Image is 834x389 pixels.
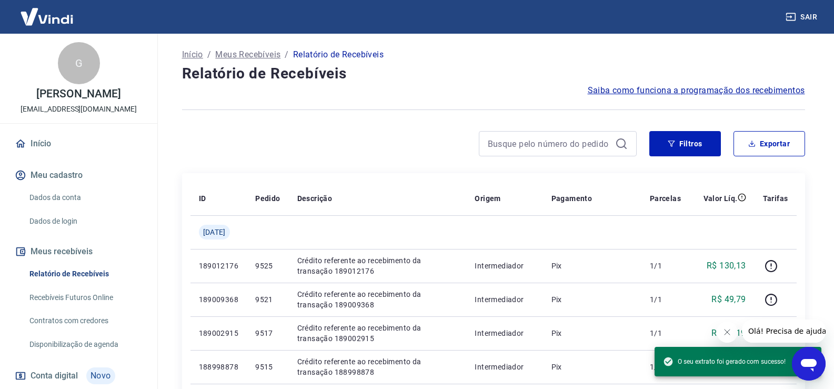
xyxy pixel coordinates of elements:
[297,193,333,204] p: Descrição
[25,310,145,332] a: Contratos com credores
[203,227,226,237] span: [DATE]
[6,7,88,16] span: Olá! Precisa de ajuda?
[704,193,738,204] p: Valor Líq.
[182,48,203,61] a: Início
[13,363,145,388] a: Conta digitalNovo
[588,84,805,97] a: Saiba como funciona a programação dos recebimentos
[182,63,805,84] h4: Relatório de Recebíveis
[199,362,239,372] p: 188998878
[650,193,681,204] p: Parcelas
[707,260,746,272] p: R$ 130,13
[663,356,786,367] span: O seu extrato foi gerado com sucesso!
[293,48,384,61] p: Relatório de Recebíveis
[13,164,145,187] button: Meu cadastro
[25,334,145,355] a: Disponibilização de agenda
[475,261,534,271] p: Intermediador
[25,187,145,208] a: Dados da conta
[255,362,280,372] p: 9515
[792,347,826,381] iframe: Botão para abrir a janela de mensagens
[742,320,826,343] iframe: Mensagem da empresa
[86,367,115,384] span: Novo
[207,48,211,61] p: /
[297,289,458,310] p: Crédito referente ao recebimento da transação 189009368
[551,261,633,271] p: Pix
[649,131,721,156] button: Filtros
[551,328,633,338] p: Pix
[783,7,821,27] button: Sair
[717,322,738,343] iframe: Fechar mensagem
[475,362,534,372] p: Intermediador
[21,104,137,115] p: [EMAIL_ADDRESS][DOMAIN_NAME]
[297,323,458,344] p: Crédito referente ao recebimento da transação 189002915
[215,48,280,61] a: Meus Recebíveis
[475,294,534,305] p: Intermediador
[650,294,681,305] p: 1/1
[13,240,145,263] button: Meus recebíveis
[58,42,100,84] div: G
[488,136,611,152] input: Busque pelo número do pedido
[13,1,81,33] img: Vindi
[25,263,145,285] a: Relatório de Recebíveis
[711,327,746,340] p: R$ 75,19
[199,328,239,338] p: 189002915
[199,294,239,305] p: 189009368
[297,255,458,276] p: Crédito referente ao recebimento da transação 189012176
[255,261,280,271] p: 9525
[733,131,805,156] button: Exportar
[255,328,280,338] p: 9517
[25,287,145,308] a: Recebíveis Futuros Online
[475,193,500,204] p: Origem
[551,193,592,204] p: Pagamento
[475,328,534,338] p: Intermediador
[285,48,288,61] p: /
[36,88,120,99] p: [PERSON_NAME]
[199,261,239,271] p: 189012176
[551,294,633,305] p: Pix
[711,293,746,306] p: R$ 49,79
[297,356,458,377] p: Crédito referente ao recebimento da transação 188998878
[255,193,280,204] p: Pedido
[650,328,681,338] p: 1/1
[650,362,681,372] p: 1/1
[763,193,788,204] p: Tarifas
[31,368,78,383] span: Conta digital
[25,211,145,232] a: Dados de login
[199,193,206,204] p: ID
[551,362,633,372] p: Pix
[650,261,681,271] p: 1/1
[255,294,280,305] p: 9521
[13,132,145,155] a: Início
